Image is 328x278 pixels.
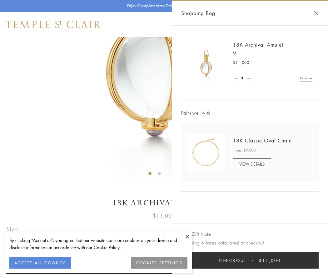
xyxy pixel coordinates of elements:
[300,75,312,81] a: Remove
[233,147,256,153] span: From: $9,000
[181,109,319,116] span: Pairs well with
[233,158,271,169] a: VIEW DETAILS
[6,21,101,28] img: Temple St. Clair
[9,237,187,251] div: By clicking “Accept all”, you agree that our website can store cookies on your device and disclos...
[127,3,198,9] p: Enjoy Complimentary Delivery & Returns
[259,257,281,264] span: $11,000
[233,74,239,82] a: Set quantity to 0
[181,9,215,17] span: Shopping Bag
[6,224,20,234] span: Size:
[233,50,312,56] p: M
[233,137,292,144] a: 18K Classic Oval Chain
[153,212,175,220] span: $11,000
[219,257,247,264] span: Checkout
[181,252,319,269] button: Checkout $11,000
[181,230,211,238] button: Add Gift Note
[239,161,265,167] span: VIEW DETAILS
[246,74,252,82] a: Set quantity to 2
[9,257,71,269] button: ACCEPT ALL COOKIES
[187,134,225,171] img: N88865-OV18
[181,239,319,247] p: Shipping & taxes calculated at checkout
[131,257,187,269] button: COOKIES SETTINGS
[233,41,283,48] a: 18K Archival Amulet
[6,198,322,209] h1: 18K Archival Amulet
[314,11,319,16] button: Close Shopping Bag
[187,44,225,81] img: 18K Archival Amulet
[233,59,249,66] span: $11,000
